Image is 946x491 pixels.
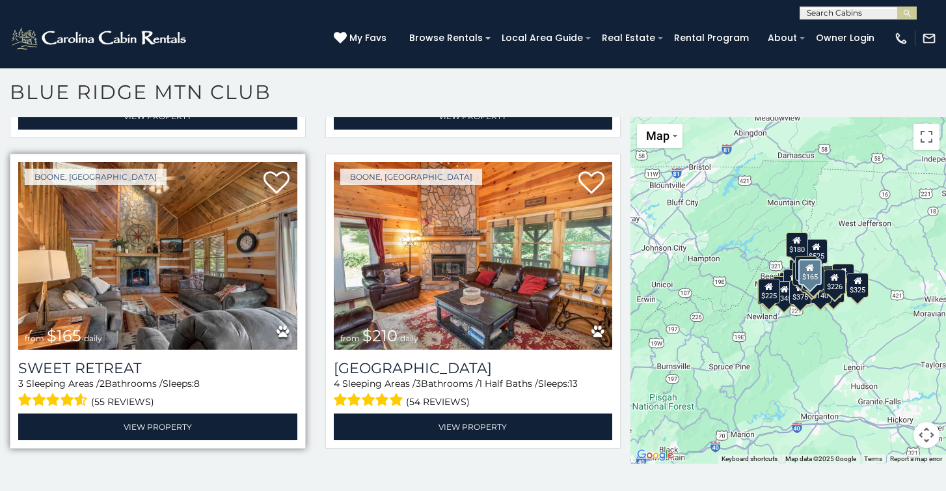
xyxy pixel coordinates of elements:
[18,162,297,349] img: Sweet Retreat
[798,259,821,285] div: $165
[479,378,538,389] span: 1 Half Baths /
[18,414,297,440] a: View Property
[334,31,390,46] a: My Favs
[340,169,482,185] a: Boone, [GEOGRAPHIC_DATA]
[84,333,102,343] span: daily
[722,455,777,464] button: Keyboard shortcuts
[334,359,613,377] a: [GEOGRAPHIC_DATA]
[761,28,804,48] a: About
[403,28,489,48] a: Browse Rentals
[406,393,470,410] span: (54 reviews)
[785,455,856,462] span: Map data ©2025 Google
[334,162,613,349] a: Willow Valley View from $210 daily
[18,162,297,349] a: Sweet Retreat from $165 daily
[890,455,942,462] a: Report a map error
[802,266,824,290] div: $675
[922,31,936,46] img: mail-regular-white.png
[25,333,44,343] span: from
[400,333,418,343] span: daily
[495,28,589,48] a: Local Area Guide
[814,266,836,290] div: $380
[785,232,807,257] div: $180
[846,273,869,298] div: $325
[334,359,613,377] h3: Willow Valley View
[416,378,421,389] span: 3
[831,264,854,288] div: $930
[805,239,828,264] div: $525
[758,279,780,303] div: $225
[913,422,939,448] button: Map camera controls
[91,393,154,410] span: (55 reviews)
[789,280,811,305] div: $375
[824,270,846,294] div: $226
[334,378,340,389] span: 4
[595,28,662,48] a: Real Estate
[646,129,669,143] span: Map
[194,378,200,389] span: 8
[634,447,677,464] a: Open this area in Google Maps (opens a new window)
[18,359,297,377] a: Sweet Retreat
[334,414,613,440] a: View Property
[809,28,881,48] a: Owner Login
[264,170,290,197] a: Add to favorites
[864,455,882,462] a: Terms
[18,377,297,410] div: Sleeping Areas / Bathrooms / Sleeps:
[792,261,815,286] div: $451
[47,326,81,345] span: $165
[757,280,779,305] div: $355
[668,28,755,48] a: Rental Program
[18,378,23,389] span: 3
[10,25,190,51] img: White-1-2.png
[340,333,360,343] span: from
[349,31,386,45] span: My Favs
[100,378,105,389] span: 2
[569,378,578,389] span: 13
[894,31,908,46] img: phone-regular-white.png
[578,170,604,197] a: Add to favorites
[334,377,613,410] div: Sleeping Areas / Bathrooms / Sleeps:
[637,124,682,148] button: Change map style
[362,326,398,345] span: $210
[25,169,167,185] a: Boone, [GEOGRAPHIC_DATA]
[913,124,939,150] button: Toggle fullscreen view
[773,281,795,306] div: $345
[794,256,817,281] div: $210
[334,162,613,349] img: Willow Valley View
[634,447,677,464] img: Google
